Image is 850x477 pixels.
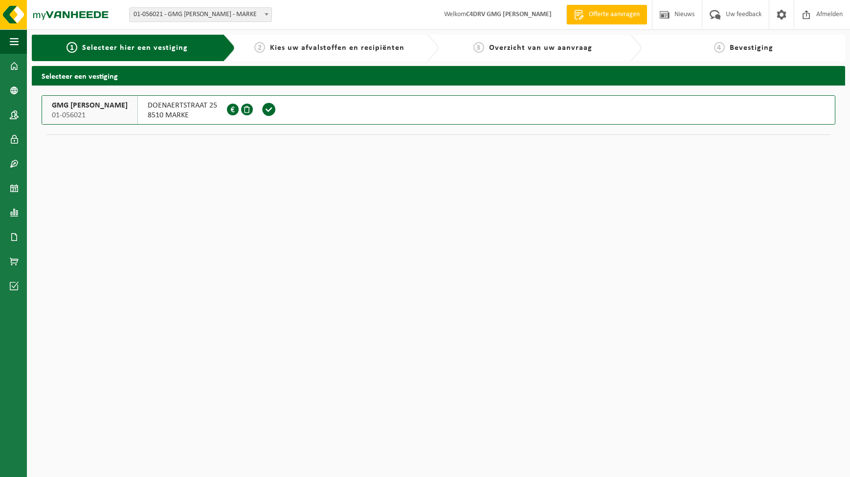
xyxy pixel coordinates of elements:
[130,8,271,22] span: 01-056021 - GMG LUCAS ZEEFDRUK - MARKE
[82,44,188,52] span: Selecteer hier een vestiging
[473,42,484,53] span: 3
[466,11,552,18] strong: C4DRV GMG [PERSON_NAME]
[32,66,845,85] h2: Selecteer een vestiging
[42,95,835,125] button: GMG [PERSON_NAME] 01-056021 DOENAERTSTRAAT 258510 MARKE
[566,5,647,24] a: Offerte aanvragen
[714,42,725,53] span: 4
[148,101,217,110] span: DOENAERTSTRAAT 25
[586,10,642,20] span: Offerte aanvragen
[730,44,773,52] span: Bevestiging
[52,101,128,110] span: GMG [PERSON_NAME]
[148,110,217,120] span: 8510 MARKE
[489,44,592,52] span: Overzicht van uw aanvraag
[254,42,265,53] span: 2
[129,7,272,22] span: 01-056021 - GMG LUCAS ZEEFDRUK - MARKE
[67,42,77,53] span: 1
[270,44,404,52] span: Kies uw afvalstoffen en recipiënten
[52,110,128,120] span: 01-056021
